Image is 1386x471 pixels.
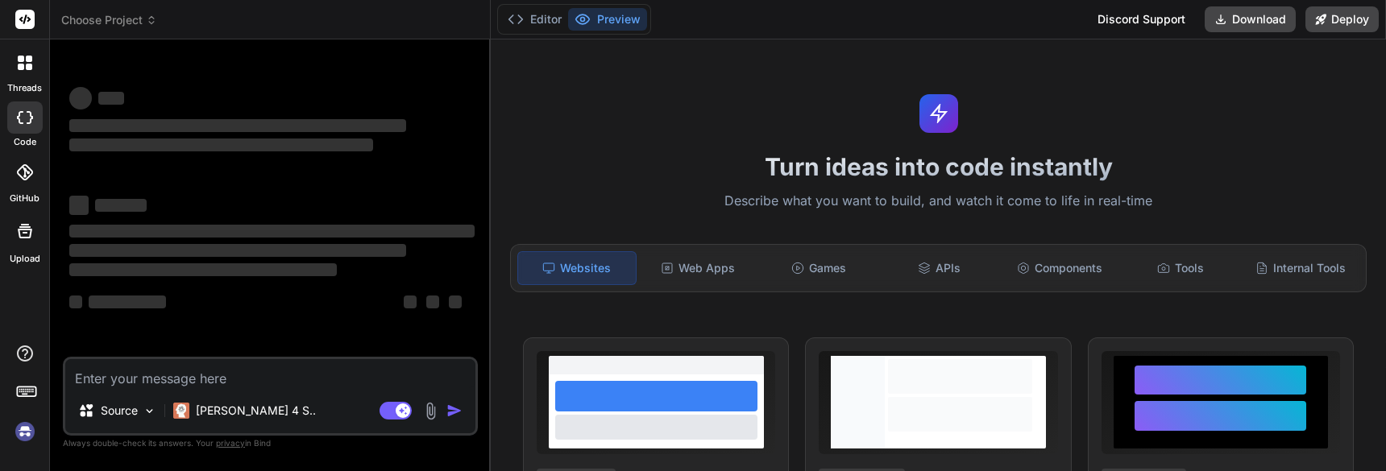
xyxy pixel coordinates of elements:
[10,192,39,205] label: GitHub
[143,404,156,418] img: Pick Models
[1205,6,1296,32] button: Download
[69,225,475,238] span: ‌
[1122,251,1239,285] div: Tools
[7,81,42,95] label: threads
[14,135,36,149] label: code
[69,87,92,109] span: ‌
[1305,6,1379,32] button: Deploy
[63,436,478,451] p: Always double-check its answers. Your in Bind
[69,244,406,257] span: ‌
[1242,251,1359,285] div: Internal Tools
[404,295,417,308] span: ‌
[881,251,998,285] div: APIs
[568,8,647,31] button: Preview
[69,263,337,276] span: ‌
[98,92,124,105] span: ‌
[101,403,138,419] p: Source
[517,251,637,285] div: Websites
[173,403,189,419] img: Claude 4 Sonnet
[446,403,463,419] img: icon
[69,138,373,151] span: ‌
[1001,251,1118,285] div: Components
[760,251,878,285] div: Games
[500,152,1376,181] h1: Turn ideas into code instantly
[421,402,440,420] img: attachment
[426,295,439,308] span: ‌
[501,8,568,31] button: Editor
[1088,6,1195,32] div: Discord Support
[89,295,166,308] span: ‌
[95,199,147,212] span: ‌
[69,119,406,132] span: ‌
[69,295,82,308] span: ‌
[69,196,89,215] span: ‌
[449,295,462,308] span: ‌
[500,191,1376,212] p: Describe what you want to build, and watch it come to life in real-time
[10,252,40,266] label: Upload
[640,251,757,285] div: Web Apps
[196,403,316,419] p: [PERSON_NAME] 4 S..
[61,12,157,28] span: Choose Project
[11,418,39,445] img: signin
[216,438,245,448] span: privacy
